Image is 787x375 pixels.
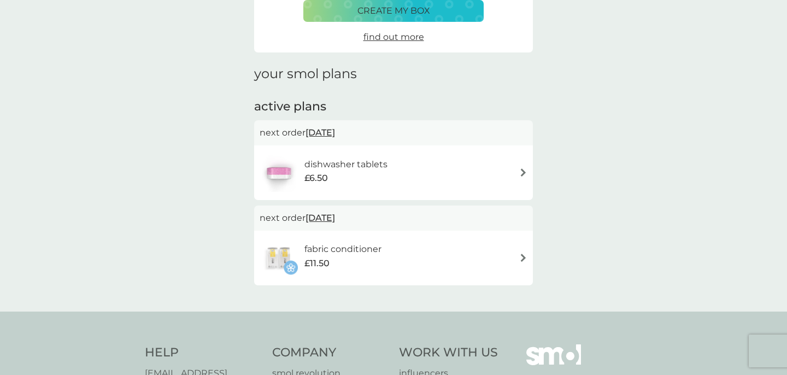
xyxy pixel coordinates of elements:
[357,4,430,18] p: create my box
[260,239,298,277] img: fabric conditioner
[399,344,498,361] h4: Work With Us
[304,256,330,271] span: £11.50
[260,126,527,140] p: next order
[304,171,328,185] span: £6.50
[304,242,381,256] h6: fabric conditioner
[304,157,387,172] h6: dishwasher tablets
[254,98,533,115] h2: active plans
[272,344,389,361] h4: Company
[254,66,533,82] h1: your smol plans
[363,30,424,44] a: find out more
[363,32,424,42] span: find out more
[306,207,335,228] span: [DATE]
[519,168,527,177] img: arrow right
[519,254,527,262] img: arrow right
[145,344,261,361] h4: Help
[260,211,527,225] p: next order
[306,122,335,143] span: [DATE]
[260,154,298,192] img: dishwasher tablets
